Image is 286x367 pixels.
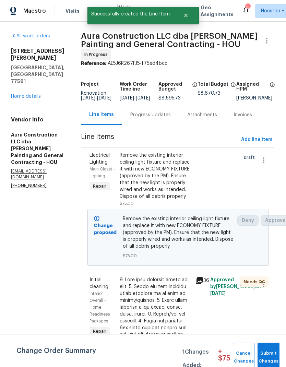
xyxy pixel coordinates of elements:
div: Progress Updates [130,111,171,118]
h5: Assigned HPM [236,82,267,92]
div: Attachments [187,111,217,118]
div: [PERSON_NAME] [236,96,275,100]
span: [DATE] [136,96,150,100]
span: [DATE] [210,291,226,296]
span: $8,595.73 [158,96,181,100]
span: Needs QC [244,279,268,285]
span: In Progress [84,51,110,58]
span: Successfully created the Line Item. [87,7,175,21]
h4: Vendor Info [11,116,64,123]
span: Work Orders [117,4,135,18]
div: 13 [245,4,250,11]
span: Draft [244,154,258,161]
span: The total cost of line items that have been proposed by Opendoor. This sum includes line items th... [230,82,236,91]
span: Approved by [PERSON_NAME] on [210,277,261,296]
span: The hpm assigned to this work order. [270,82,275,96]
span: Add line item [241,135,272,144]
div: Invoices [234,111,252,118]
span: Line Items [81,133,238,146]
button: Add line item [238,133,275,146]
span: - [81,96,111,100]
span: Geo Assignments [201,4,234,18]
h5: Work Order Timeline [120,82,158,92]
span: The total cost of line items that have been approved by both Opendoor and the Trade Partner. This... [192,82,198,96]
span: $75.00 [123,252,234,259]
h5: Aura Construction LLC dba [PERSON_NAME] Painting and General Contracting - HOU [11,131,64,166]
span: [DATE] [81,96,95,100]
span: - [120,96,150,100]
b: Change proposed [94,223,117,235]
span: Remove the existing interior ceiling light fixture and replace it with new ECONOMY FIXTURE (appro... [123,215,234,250]
span: Renovation [81,91,111,100]
span: Initial cleaning [90,277,108,289]
span: [DATE] [97,96,111,100]
span: Visits [65,8,80,14]
div: Remove the existing interior ceiling light fixture and replace it with new ECONOMY FIXTURE (appro... [120,152,191,200]
h5: Approved Budget [158,82,190,92]
a: All work orders [11,34,50,38]
span: Aura Construction LLC dba [PERSON_NAME] Painting and General Contracting - HOU [81,32,258,48]
span: Electrical Lighting [90,153,110,165]
h5: Total Budget [198,82,228,87]
span: Repair [90,183,109,190]
span: Maestro [23,8,46,14]
h5: Project [81,82,99,87]
div: 36 [195,276,206,285]
span: [DATE] [120,96,134,100]
span: Repair [90,328,109,335]
button: Close [175,9,197,22]
span: Cancel Changes [236,350,251,365]
b: Reference: [81,61,106,66]
span: $8,670.73 [198,91,221,96]
div: AE5J6R267FJ5-f75ed4bcc [81,60,275,67]
span: Main Closet - Lighting [90,167,115,178]
a: Home details [11,94,41,99]
button: Deny [237,215,259,226]
div: Line Items [89,111,114,118]
span: Interior Overall - Home Readiness Packages [90,292,110,323]
span: $75.00 [120,201,134,205]
span: Submit Changes [261,350,276,365]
